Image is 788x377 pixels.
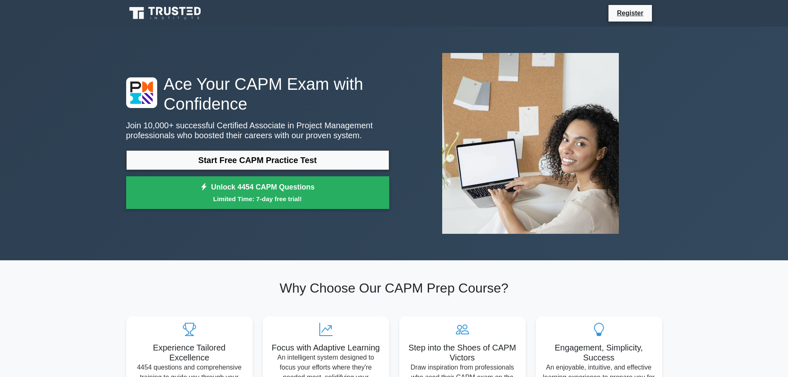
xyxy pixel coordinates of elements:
a: Start Free CAPM Practice Test [126,150,389,170]
p: Join 10,000+ successful Certified Associate in Project Management professionals who boosted their... [126,120,389,140]
h5: Engagement, Simplicity, Success [542,343,656,363]
h5: Experience Tailored Excellence [133,343,246,363]
h5: Focus with Adaptive Learning [269,343,383,353]
h5: Step into the Shoes of CAPM Victors [406,343,519,363]
a: Unlock 4454 CAPM QuestionsLimited Time: 7-day free trial! [126,176,389,209]
h1: Ace Your CAPM Exam with Confidence [126,74,389,114]
small: Limited Time: 7-day free trial! [137,194,379,204]
a: Register [612,8,648,18]
h2: Why Choose Our CAPM Prep Course? [126,280,662,296]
